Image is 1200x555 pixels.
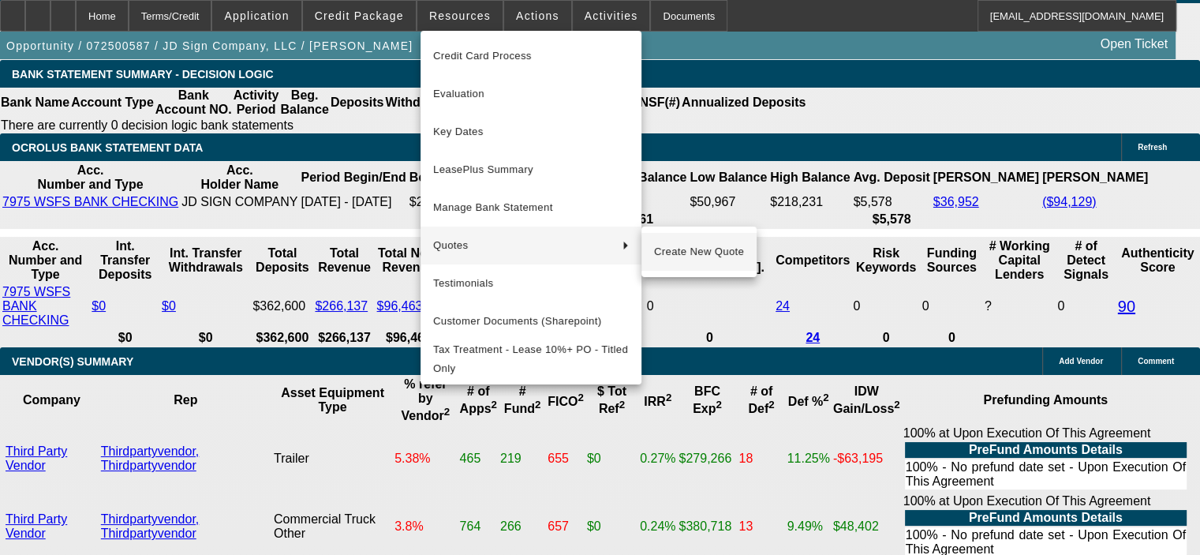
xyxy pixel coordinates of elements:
[654,242,744,261] span: Create New Quote
[433,312,629,331] span: Customer Documents (Sharepoint)
[433,122,629,141] span: Key Dates
[433,198,629,217] span: Manage Bank Statement
[433,47,629,66] span: Credit Card Process
[433,274,629,293] span: Testimonials
[433,160,629,179] span: LeasePlus Summary
[433,236,610,255] span: Quotes
[433,84,629,103] span: Evaluation
[433,340,629,378] span: Tax Treatment - Lease 10%+ PO - Titled Only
